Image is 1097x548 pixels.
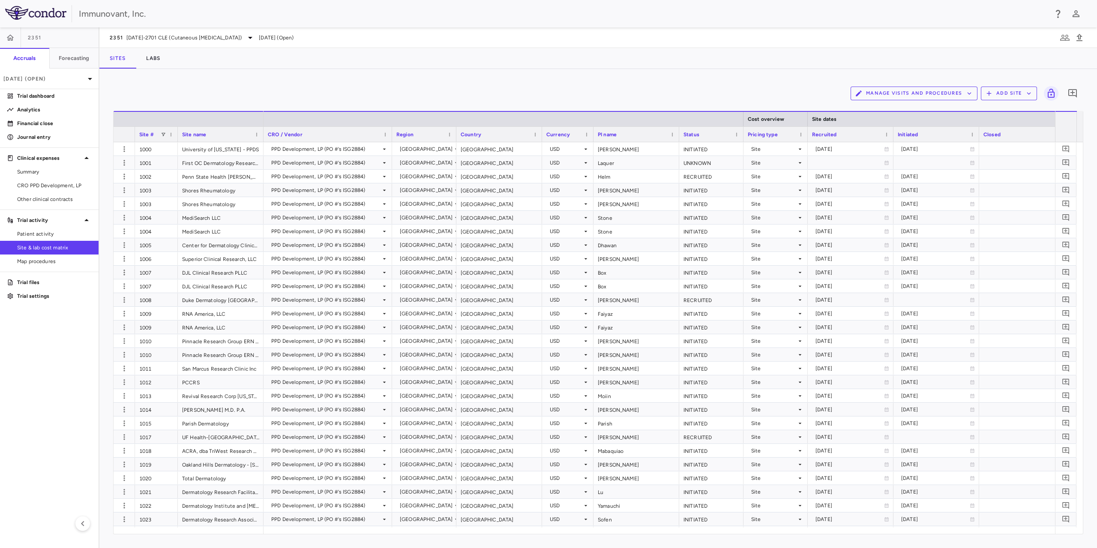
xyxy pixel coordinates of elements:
span: Patient activity [17,230,92,238]
svg: Add comment [1062,488,1070,496]
div: [GEOGRAPHIC_DATA] [456,238,542,252]
div: Faiyaz [593,307,679,320]
div: Site [751,225,797,238]
div: INITIATED [679,375,743,389]
div: USD [550,183,582,197]
svg: Add comment [1062,227,1070,235]
button: Add comment [1060,212,1072,223]
svg: Add comment [1067,88,1078,99]
div: INITIATED [679,307,743,320]
div: [DATE] [901,183,970,197]
button: Add comment [1060,253,1072,264]
svg: Add comment [1062,446,1070,455]
div: INITIATED [679,458,743,471]
span: Site name [182,132,206,138]
p: Financial close [17,120,92,127]
div: [GEOGRAPHIC_DATA] [400,238,453,252]
div: Lu [593,485,679,498]
div: Miami Dermatological and Laser Institute [178,526,264,539]
div: [GEOGRAPHIC_DATA] [456,334,542,347]
svg: Add comment [1062,501,1070,509]
svg: Add comment [1062,405,1070,413]
div: INITIATED [679,348,743,361]
button: Add Site [981,87,1037,100]
div: PPD Development, LP (PO #'s ISG2884) [271,225,381,238]
div: USD [550,238,582,252]
button: Add comment [1060,458,1072,470]
div: [GEOGRAPHIC_DATA] [456,266,542,279]
div: 1000 [135,142,178,156]
button: Manage Visits and Procedures [851,87,977,100]
p: Trial files [17,278,92,286]
div: [PERSON_NAME] [593,403,679,416]
button: Add comment [1060,225,1072,237]
div: [PERSON_NAME] [593,348,679,361]
span: PI name [598,132,617,138]
div: [GEOGRAPHIC_DATA] [400,225,453,238]
div: Site [751,142,797,156]
div: USD [550,170,582,183]
div: 1003 [135,183,178,197]
span: Country [461,132,481,138]
span: [DATE]-2701 CLE (Cutaneous [MEDICAL_DATA]) [126,34,242,42]
div: [DATE] [901,142,970,156]
button: Add comment [1060,143,1072,155]
div: [GEOGRAPHIC_DATA] [456,485,542,498]
div: Parish [593,416,679,430]
button: Add comment [1060,184,1072,196]
div: 1007 [135,266,178,279]
div: [DATE] [901,252,970,266]
div: [GEOGRAPHIC_DATA] [456,156,542,169]
div: Dermatology Institute and [MEDICAL_DATA] Center [178,499,264,512]
div: [GEOGRAPHIC_DATA] [456,211,542,224]
div: [GEOGRAPHIC_DATA] [400,170,453,183]
svg: Add comment [1062,515,1070,523]
button: Add comment [1060,486,1072,497]
div: Faiyaz [593,320,679,334]
div: Box [593,266,679,279]
div: [GEOGRAPHIC_DATA] [400,252,453,266]
div: Center for Dermatology Clinical Research [178,238,264,252]
div: [GEOGRAPHIC_DATA] [456,320,542,334]
div: USD [550,142,582,156]
button: Add comment [1060,417,1072,429]
span: Pricing type [748,132,778,138]
div: [DATE] [901,238,970,252]
div: RECRUITED [679,170,743,183]
div: ACRA, dba TriWest Research Associates [178,444,264,457]
div: PPD Development, LP (PO #'s ISG2884) [271,156,381,170]
div: INITIATED [679,416,743,430]
div: 1018 [135,444,178,457]
div: PPD Development, LP (PO #'s ISG2884) [271,183,381,197]
svg: Add comment [1062,159,1070,167]
div: Box [593,279,679,293]
div: Site [751,197,797,211]
div: INITIATED [679,403,743,416]
div: 1009 [135,307,178,320]
div: 1012 [135,375,178,389]
div: INITIATED [679,389,743,402]
div: 1004 [135,211,178,224]
div: [GEOGRAPHIC_DATA] [456,389,542,402]
div: 1008 [135,293,178,306]
div: 1011 [135,362,178,375]
div: [DATE] [815,238,884,252]
div: Parish Dermatology [178,416,264,430]
div: [GEOGRAPHIC_DATA] [456,499,542,512]
button: Labs [136,48,171,69]
div: [DATE] [901,225,970,238]
button: Add comment [1060,308,1072,319]
div: Site [751,170,797,183]
div: Penn State Health [PERSON_NAME][GEOGRAPHIC_DATA] [178,170,264,183]
div: Laquer [593,156,679,169]
span: 2351 [28,34,41,41]
div: PCCRS [178,375,264,389]
div: 1009 [135,320,178,334]
svg: Add comment [1062,200,1070,208]
div: Revival Research Corp [US_STATE] ClinEdge PPDS [178,389,264,402]
div: USD [550,156,582,170]
span: Map procedures [17,258,92,265]
span: Recruited [812,132,836,138]
span: Closed [983,132,1001,138]
div: MediSearch LLC [178,225,264,238]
